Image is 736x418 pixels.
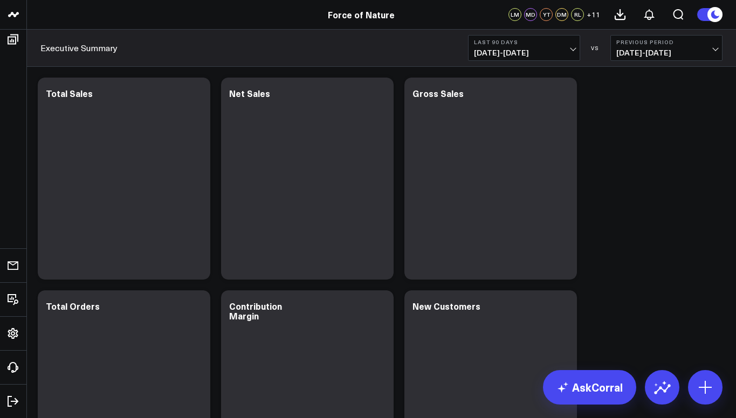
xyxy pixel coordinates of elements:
[524,8,537,21] div: MD
[616,48,717,57] span: [DATE] - [DATE]
[412,87,464,99] div: Gross Sales
[587,8,600,21] button: +11
[328,9,395,20] a: Force of Nature
[229,300,282,322] div: Contribution Margin
[571,8,584,21] div: RL
[40,42,118,54] a: Executive Summary
[468,35,580,61] button: Last 90 Days[DATE]-[DATE]
[474,39,574,45] b: Last 90 Days
[587,11,600,18] span: + 11
[610,35,723,61] button: Previous Period[DATE]-[DATE]
[474,48,574,57] span: [DATE] - [DATE]
[508,8,521,21] div: LM
[555,8,568,21] div: DM
[616,39,717,45] b: Previous Period
[229,87,270,99] div: Net Sales
[543,370,636,405] a: AskCorral
[412,300,480,312] div: New Customers
[46,87,93,99] div: Total Sales
[540,8,553,21] div: YT
[586,45,605,51] div: VS
[46,300,100,312] div: Total Orders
